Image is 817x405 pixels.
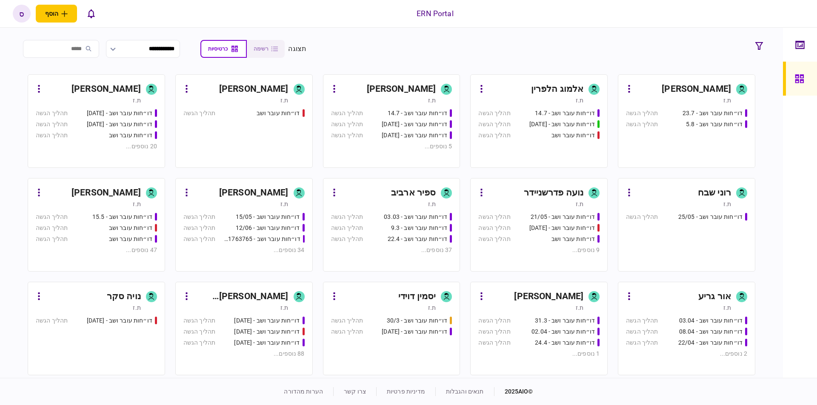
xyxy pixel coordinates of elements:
[626,109,658,118] div: תהליך הגשה
[183,246,305,255] div: 34 נוספים ...
[382,131,447,140] div: דו״חות עובר ושב - 24.7.25
[723,303,731,312] div: ת.ז
[723,96,731,105] div: ת.ז
[551,131,595,140] div: דו״חות עובר ושב
[36,316,68,325] div: תהליך הגשה
[175,178,313,272] a: [PERSON_NAME]ת.זדו״חות עובר ושב - 15/05תהליך הגשהדו״חות עובר ושב - 12/06תהליך הגשהדו״חות עובר ושב...
[382,327,447,336] div: דו״חות עובר ושב - 31.08.25
[234,338,300,347] div: דו״חות עובר ושב - 19.3.25
[109,235,152,244] div: דו״חות עובר ושב
[183,316,215,325] div: תהליך הגשה
[531,82,584,96] div: אלמוג הלפרין
[478,120,510,129] div: תהליך הגשה
[678,212,743,221] div: דו״חות עובר ושב - 25/05
[535,109,595,118] div: דו״חות עובר ושב - 14.7
[367,82,436,96] div: [PERSON_NAME]
[524,186,583,200] div: נועה פדרשניידר
[626,212,658,221] div: תהליך הגשה
[36,212,68,221] div: תהליך הגשה
[280,96,288,105] div: ת.ז
[698,290,731,303] div: אור גריע
[234,327,300,336] div: דו״חות עובר ושב - 19.3.25
[626,327,658,336] div: תהליך הגשה
[478,338,510,347] div: תהליך הגשה
[331,235,363,244] div: תהליך הגשה
[344,388,366,395] a: צרו קשר
[478,349,600,358] div: 1 נוספים ...
[388,109,448,118] div: דו״חות עובר ושב - 14.7
[175,282,313,375] a: [PERSON_NAME] [PERSON_NAME]ת.זדו״חות עובר ושב - 19/03/2025תהליך הגשהדו״חות עובר ושב - 19.3.25תהלי...
[107,290,141,303] div: נויה סקר
[28,282,165,375] a: נויה סקרת.זדו״חות עובר ושב - 19.03.2025תהליך הגשה
[288,44,306,54] div: תצוגה
[388,235,448,244] div: דו״חות עובר ושב - 22.4
[224,235,300,244] div: דו״חות עובר ושב - 511763765 18/06
[183,212,215,221] div: תהליך הגשה
[247,40,285,58] button: רשימה
[183,224,215,232] div: תהליך הגשה
[531,327,595,336] div: דו״חות עובר ושב - 02.04
[683,109,743,118] div: דו״חות עובר ושב - 23.7
[133,96,140,105] div: ת.ז
[662,82,731,96] div: [PERSON_NAME]
[391,224,448,232] div: דו״חות עובר ושב - 9.3
[87,109,152,118] div: דו״חות עובר ושב - 25.06.25
[236,212,300,221] div: דו״חות עובר ושב - 15/05
[417,8,453,19] div: ERN Portal
[200,40,247,58] button: כרטיסיות
[36,235,68,244] div: תהליך הגשה
[679,327,743,336] div: דו״חות עובר ושב - 08.04
[208,46,228,52] span: כרטיסיות
[331,131,363,140] div: תהליך הגשה
[551,235,595,244] div: דו״חות עובר ושב
[36,120,68,129] div: תהליך הגשה
[384,212,447,221] div: דו״חות עובר ושב - 03.03
[331,224,363,232] div: תהליך הגשה
[193,290,289,303] div: [PERSON_NAME] [PERSON_NAME]
[576,200,583,208] div: ת.ז
[470,74,608,168] a: אלמוג הלפריןת.זדו״חות עובר ושב - 14.7תהליך הגשהדו״חות עובר ושב - 15.07.25תהליך הגשהדו״חות עובר וש...
[626,316,658,325] div: תהליך הגשה
[428,96,436,105] div: ת.ז
[470,282,608,375] a: [PERSON_NAME]ת.זדו״חות עובר ושב - 31.3תהליך הגשהדו״חות עובר ושב - 02.04תהליך הגשהדו״חות עובר ושב ...
[478,212,510,221] div: תהליך הגשה
[478,235,510,244] div: תהליך הגשה
[36,246,157,255] div: 47 נוספים ...
[92,212,152,221] div: דו״חות עובר ושב - 15.5
[175,74,313,168] a: [PERSON_NAME]ת.זדו״חות עובר ושבתהליך הגשה
[323,282,460,375] a: יסמין דוידית.זדו״חות עובר ושב - 30/3תהליך הגשהדו״חות עובר ושב - 31.08.25תהליך הגשה
[236,224,300,232] div: דו״חות עובר ושב - 12/06
[626,338,658,347] div: תהליך הגשה
[13,5,31,23] button: ס
[87,120,152,129] div: דו״חות עובר ושב - 26.06.25
[323,178,460,272] a: ספיר ארביבת.זדו״חות עובר ושב - 03.03תהליך הגשהדו״חות עובר ושב - 9.3תהליך הגשהדו״חות עובר ושב - 22...
[36,142,157,151] div: 20 נוספים ...
[514,290,583,303] div: [PERSON_NAME]
[254,46,269,52] span: רשימה
[618,178,755,272] a: רוני שבחת.זדו״חות עובר ושב - 25/05תהליך הגשה
[529,120,595,129] div: דו״חות עובר ושב - 15.07.25
[183,338,215,347] div: תהליך הגשה
[535,316,595,325] div: דו״חות עובר ושב - 31.3
[183,235,215,244] div: תהליך הגשה
[391,186,436,200] div: ספיר ארביב
[257,109,300,118] div: דו״חות עובר ושב
[478,246,600,255] div: 9 נוספים ...
[686,120,743,129] div: דו״חות עובר ושב - 5.8
[618,282,755,375] a: אור גריעת.זדו״חות עובר ושב - 03.04תהליך הגשהדו״חות עובר ושב - 08.04תהליך הגשהדו״חות עובר ושב - 22...
[331,142,452,151] div: 5 נוספים ...
[576,96,583,105] div: ת.ז
[28,74,165,168] a: [PERSON_NAME]ת.זדו״חות עובר ושב - 25.06.25תהליך הגשהדו״חות עובר ושב - 26.06.25תהליך הגשהדו״חות עו...
[109,224,152,232] div: דו״חות עובר ושב
[470,178,608,272] a: נועה פדרשניידרת.זדו״חות עובר ושב - 21/05תהליך הגשהדו״חות עובר ושב - 03/06/25תהליך הגשהדו״חות עובר...
[626,349,747,358] div: 2 נוספים ...
[36,224,68,232] div: תהליך הגשה
[679,316,743,325] div: דו״חות עובר ושב - 03.04
[133,303,140,312] div: ת.ז
[71,186,141,200] div: [PERSON_NAME]
[618,74,755,168] a: [PERSON_NAME]ת.זדו״חות עובר ושב - 23.7תהליך הגשהדו״חות עובר ושב - 5.8תהליך הגשה
[183,349,305,358] div: 88 נוספים ...
[331,327,363,336] div: תהליך הגשה
[183,109,215,118] div: תהליך הגשה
